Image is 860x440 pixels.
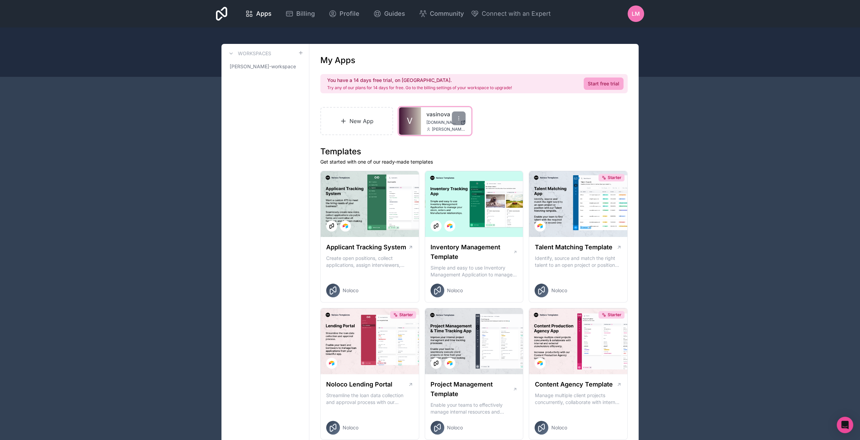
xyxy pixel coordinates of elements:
img: Airtable Logo [447,360,452,366]
a: Profile [323,6,365,21]
span: Starter [608,175,621,180]
h2: You have a 14 days free trial, on [GEOGRAPHIC_DATA]. [327,77,512,84]
img: Airtable Logo [537,223,543,229]
span: Noloco [343,424,358,431]
span: Billing [296,9,315,19]
span: Guides [384,9,405,19]
a: [DOMAIN_NAME] [426,120,466,125]
span: Apps [256,9,272,19]
h1: My Apps [320,55,355,66]
p: Identify, source and match the right talent to an open project or position with our Talent Matchi... [535,255,622,269]
h1: Noloco Lending Portal [326,380,392,389]
h1: Applicant Tracking System [326,242,406,252]
p: Manage multiple client projects concurrently, collaborate with internal and external stakeholders... [535,392,622,406]
span: V [407,116,413,127]
p: Simple and easy to use Inventory Management Application to manage your stock, orders and Manufact... [431,264,518,278]
a: vasinova [426,110,466,118]
span: Starter [399,312,413,318]
span: Connect with an Expert [482,9,551,19]
a: Community [413,6,469,21]
a: Billing [280,6,320,21]
h3: Workspaces [238,50,271,57]
a: Workspaces [227,49,271,58]
span: [DOMAIN_NAME] [426,120,458,125]
h1: Talent Matching Template [535,242,612,252]
h1: Templates [320,146,628,157]
img: Airtable Logo [447,223,452,229]
p: Streamline the loan data collection and approval process with our Lending Portal template. [326,392,413,406]
span: Community [430,9,464,19]
span: Noloco [447,424,463,431]
p: Enable your teams to effectively manage internal resources and execute client projects on time. [431,402,518,415]
img: Airtable Logo [329,360,334,366]
span: Starter [608,312,621,318]
div: Open Intercom Messenger [837,417,853,433]
span: Noloco [551,287,567,294]
span: Noloco [343,287,358,294]
span: LM [632,10,640,18]
h1: Project Management Template [431,380,513,399]
h1: Inventory Management Template [431,242,513,262]
img: Airtable Logo [343,223,348,229]
a: Apps [240,6,277,21]
p: Get started with one of our ready-made templates [320,158,628,165]
a: [PERSON_NAME]-workspace [227,60,303,73]
span: Noloco [447,287,463,294]
span: Profile [340,9,359,19]
p: Create open positions, collect applications, assign interviewers, centralise candidate feedback a... [326,255,413,269]
button: Connect with an Expert [471,9,551,19]
a: Guides [368,6,411,21]
p: Try any of our plans for 14 days for free. Go to the billing settings of your workspace to upgrade! [327,85,512,91]
a: Start free trial [584,78,623,90]
a: New App [320,107,393,135]
h1: Content Agency Template [535,380,612,389]
span: [PERSON_NAME][EMAIL_ADDRESS][DOMAIN_NAME] [432,127,466,132]
img: Airtable Logo [537,360,543,366]
span: Noloco [551,424,567,431]
a: V [399,107,421,135]
span: [PERSON_NAME]-workspace [230,63,296,70]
